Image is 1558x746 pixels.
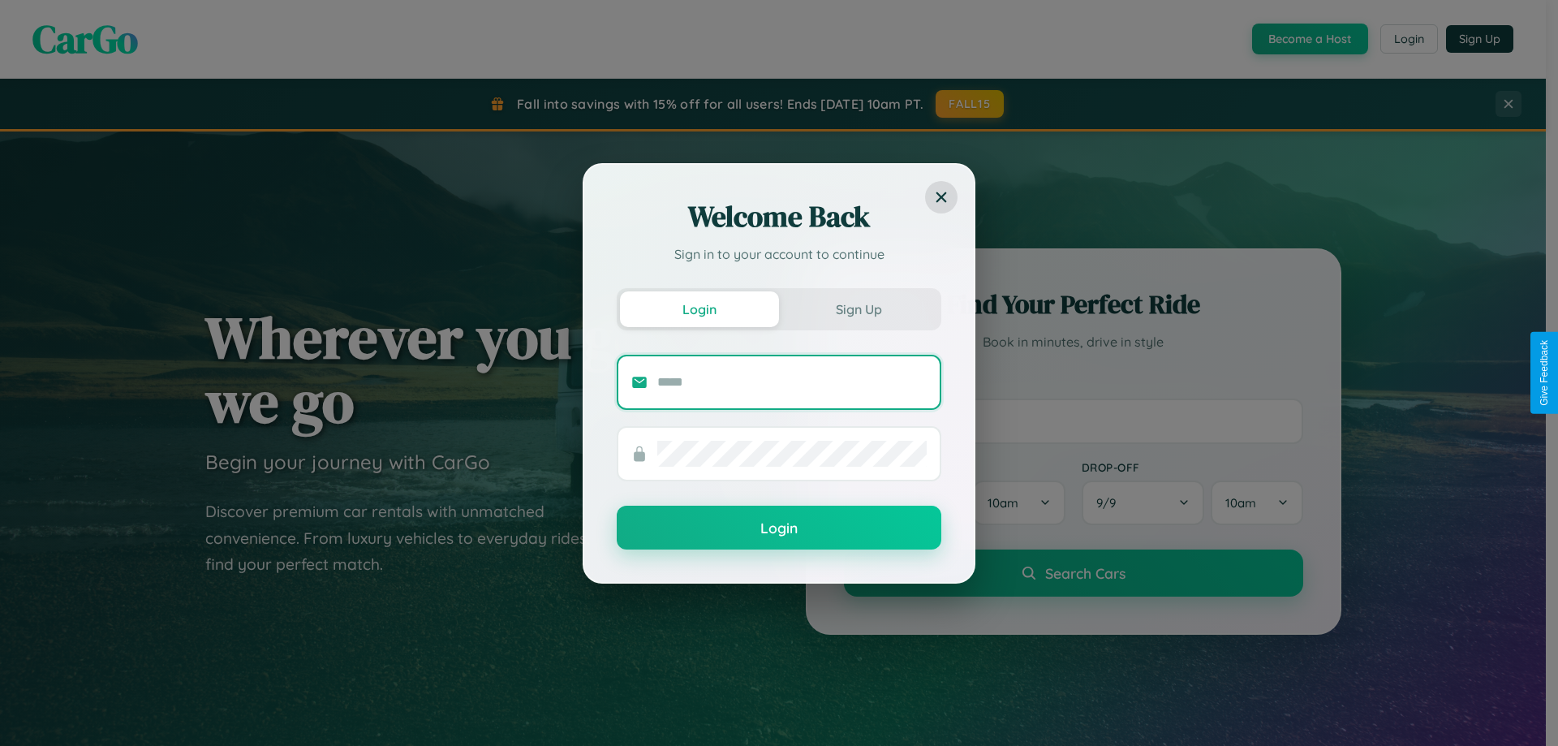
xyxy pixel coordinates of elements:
[779,291,938,327] button: Sign Up
[617,244,941,264] p: Sign in to your account to continue
[1539,340,1550,406] div: Give Feedback
[617,197,941,236] h2: Welcome Back
[620,291,779,327] button: Login
[617,506,941,550] button: Login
